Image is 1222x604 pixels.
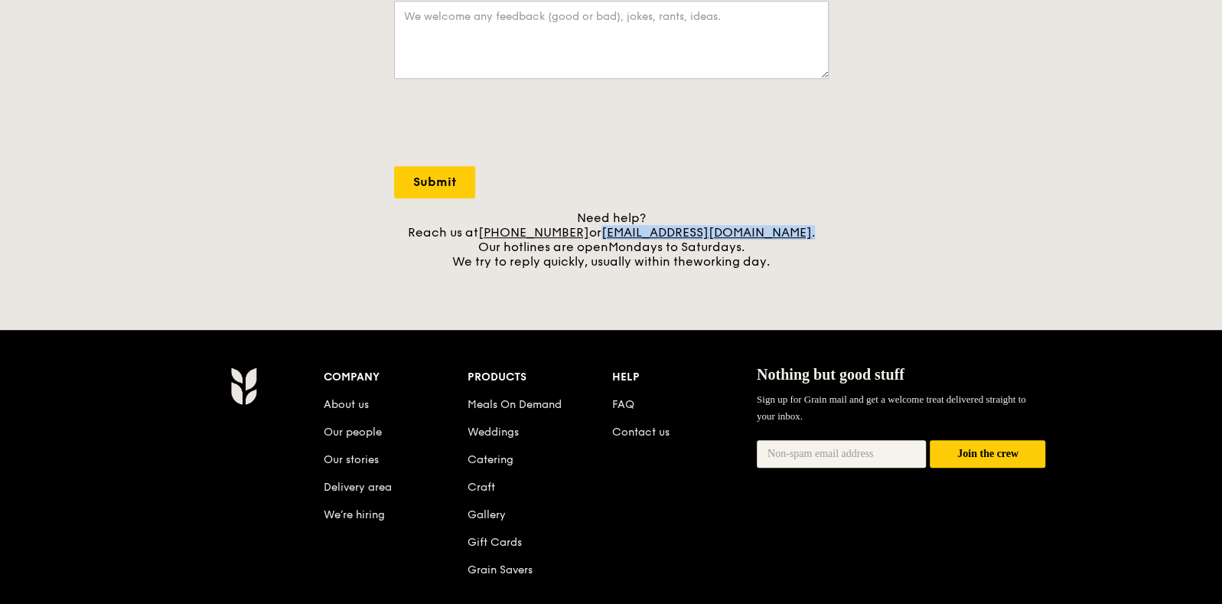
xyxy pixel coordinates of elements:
a: FAQ [612,398,634,411]
a: Our stories [324,453,379,466]
div: Help [612,367,757,388]
span: working day. [693,254,770,269]
a: Gift Cards [468,536,522,549]
input: Non-spam email address [757,440,927,468]
div: Need help? Reach us at or . Our hotlines are open We try to reply quickly, usually within the [394,211,829,269]
button: Join the crew [930,440,1045,469]
a: Craft [468,481,495,494]
div: Products [468,367,612,388]
a: [EMAIL_ADDRESS][DOMAIN_NAME] [601,225,812,240]
div: Company [324,367,468,388]
a: Contact us [612,426,670,439]
a: Catering [468,453,513,466]
a: About us [324,398,369,411]
span: Nothing but good stuff [757,366,904,383]
img: Grain [230,367,257,405]
iframe: reCAPTCHA [394,94,627,154]
a: Weddings [468,426,519,439]
a: Grain Savers [468,563,533,576]
input: Submit [394,166,475,198]
a: We’re hiring [324,508,385,521]
a: [PHONE_NUMBER] [478,225,589,240]
span: Sign up for Grain mail and get a welcome treat delivered straight to your inbox. [757,393,1026,422]
a: Gallery [468,508,506,521]
a: Our people [324,426,382,439]
a: Delivery area [324,481,392,494]
a: Meals On Demand [468,398,562,411]
span: Mondays to Saturdays. [608,240,745,254]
